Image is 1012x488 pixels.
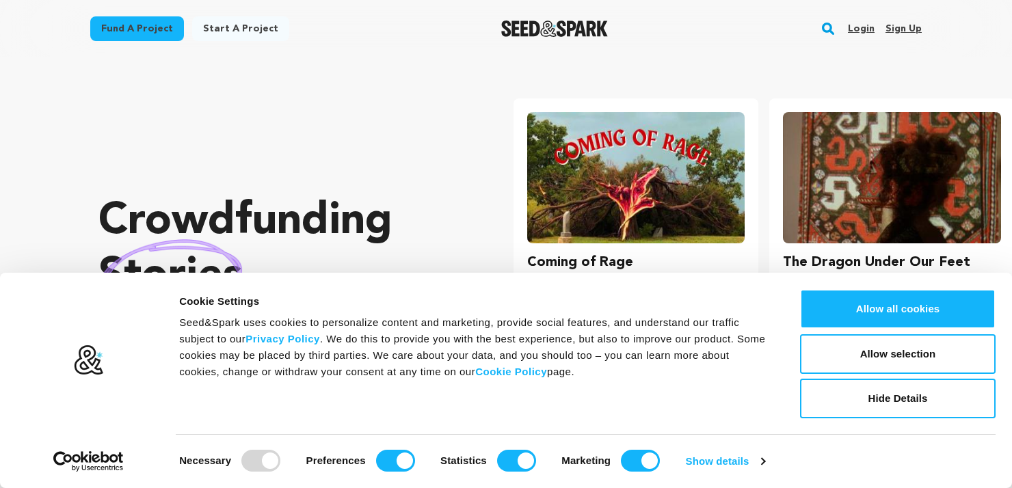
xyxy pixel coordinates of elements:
[98,195,459,359] p: Crowdfunding that .
[29,451,148,472] a: Usercentrics Cookiebot - opens in a new window
[306,455,366,466] strong: Preferences
[527,112,745,243] img: Coming of Rage image
[440,455,487,466] strong: Statistics
[245,333,320,344] a: Privacy Policy
[783,112,1001,243] img: The Dragon Under Our Feet image
[192,16,289,41] a: Start a project
[783,252,970,273] h3: The Dragon Under Our Feet
[800,289,996,329] button: Allow all cookies
[179,314,769,380] div: Seed&Spark uses cookies to personalize content and marketing, provide social features, and unders...
[98,239,243,314] img: hand sketched image
[561,455,611,466] strong: Marketing
[501,21,609,37] img: Seed&Spark Logo Dark Mode
[800,334,996,374] button: Allow selection
[848,18,875,40] a: Login
[179,455,231,466] strong: Necessary
[73,344,104,376] img: logo
[501,21,609,37] a: Seed&Spark Homepage
[178,444,179,445] legend: Consent Selection
[686,451,765,472] a: Show details
[179,293,769,310] div: Cookie Settings
[527,252,633,273] h3: Coming of Rage
[475,366,547,377] a: Cookie Policy
[800,379,996,418] button: Hide Details
[885,18,922,40] a: Sign up
[90,16,184,41] a: Fund a project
